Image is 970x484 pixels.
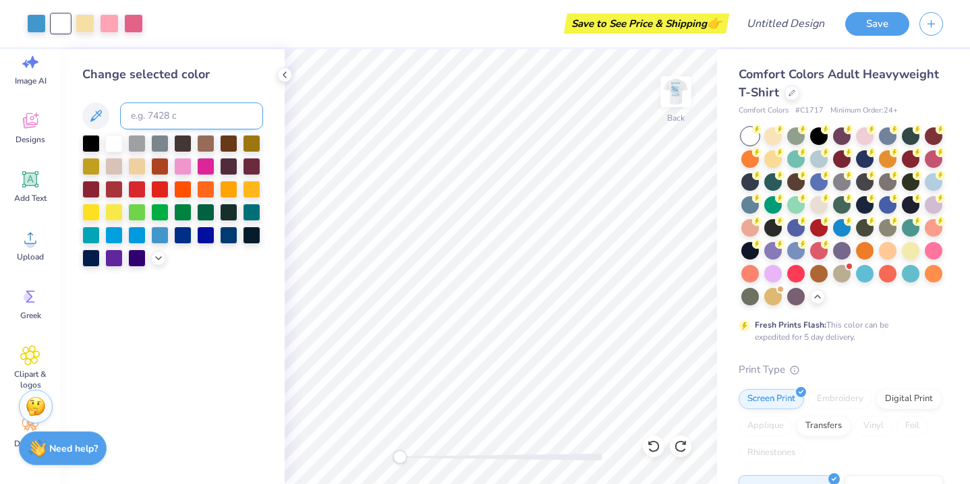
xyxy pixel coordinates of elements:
[14,438,47,449] span: Decorate
[896,416,928,436] div: Foil
[795,105,824,117] span: # C1717
[20,310,41,321] span: Greek
[736,10,835,37] input: Untitled Design
[845,12,909,36] button: Save
[739,443,804,463] div: Rhinestones
[14,193,47,204] span: Add Text
[755,320,826,330] strong: Fresh Prints Flash:
[393,450,407,464] div: Accessibility label
[739,362,943,377] div: Print Type
[739,416,793,436] div: Applique
[49,442,98,455] strong: Need help?
[16,134,45,145] span: Designs
[808,389,872,409] div: Embroidery
[707,15,722,31] span: 👉
[797,416,851,436] div: Transfers
[567,13,726,34] div: Save to See Price & Shipping
[667,112,685,124] div: Back
[15,75,47,86] span: Image AI
[662,78,689,105] img: Back
[739,105,789,117] span: Comfort Colors
[120,102,263,129] input: e.g. 7428 c
[739,389,804,409] div: Screen Print
[82,65,263,84] div: Change selected color
[855,416,892,436] div: Vinyl
[8,369,53,390] span: Clipart & logos
[755,319,921,343] div: This color can be expedited for 5 day delivery.
[876,389,942,409] div: Digital Print
[830,105,898,117] span: Minimum Order: 24 +
[17,251,44,262] span: Upload
[739,66,939,100] span: Comfort Colors Adult Heavyweight T-Shirt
